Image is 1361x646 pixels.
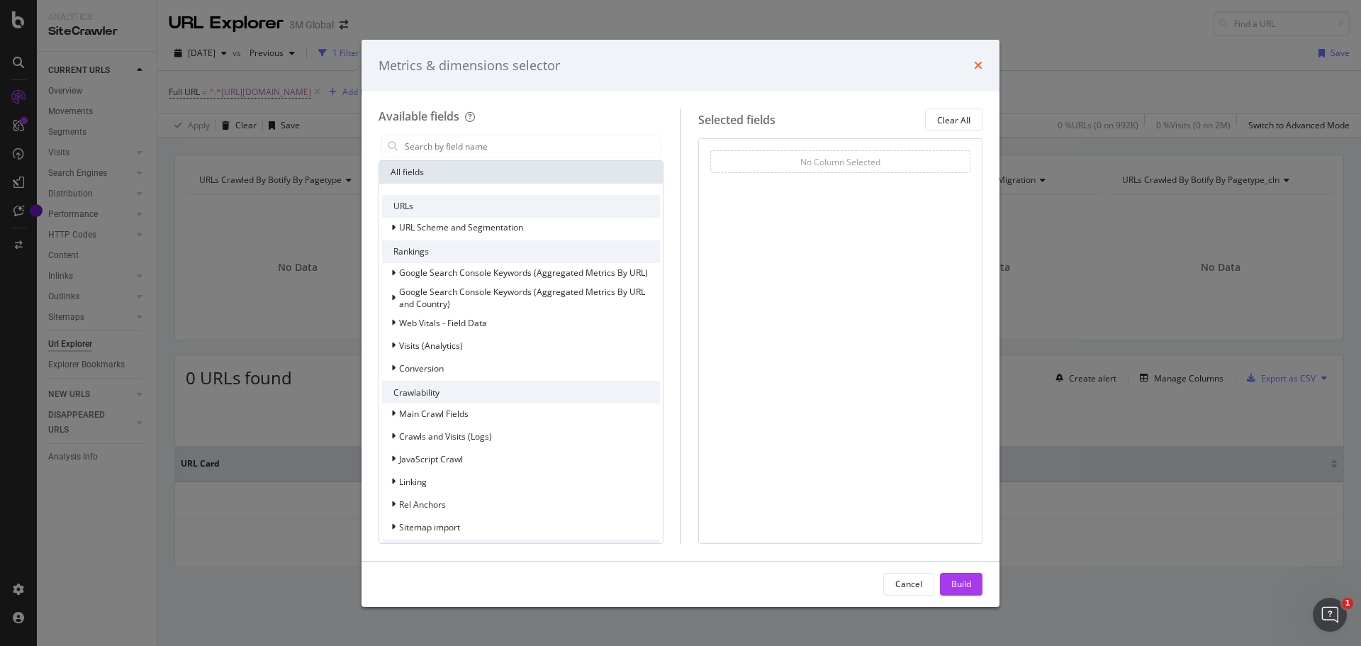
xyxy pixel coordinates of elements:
[379,108,459,124] div: Available fields
[382,381,660,403] div: Crawlability
[399,408,469,420] span: Main Crawl Fields
[379,57,560,75] div: Metrics & dimensions selector
[698,112,775,128] div: Selected fields
[937,114,970,126] div: Clear All
[362,40,999,607] div: modal
[382,540,660,562] div: Content
[974,57,982,75] div: times
[800,156,880,168] div: No Column Selected
[399,340,463,352] span: Visits (Analytics)
[951,578,971,590] div: Build
[399,521,460,533] span: Sitemap import
[399,476,427,488] span: Linking
[399,453,463,465] span: JavaScript Crawl
[399,221,523,233] span: URL Scheme and Segmentation
[940,573,982,596] button: Build
[925,108,982,131] button: Clear All
[399,317,487,329] span: Web Vitals - Field Data
[1313,598,1347,632] iframe: Intercom live chat
[379,161,663,184] div: All fields
[1342,598,1353,609] span: 1
[399,362,444,374] span: Conversion
[399,267,648,279] span: Google Search Console Keywords (Aggregated Metrics By URL)
[895,578,922,590] div: Cancel
[399,499,446,511] span: Rel Anchors
[382,195,660,218] div: URLs
[399,286,645,310] span: Google Search Console Keywords (Aggregated Metrics By URL and Country)
[883,573,934,596] button: Cancel
[403,135,660,157] input: Search by field name
[382,240,660,263] div: Rankings
[399,430,492,442] span: Crawls and Visits (Logs)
